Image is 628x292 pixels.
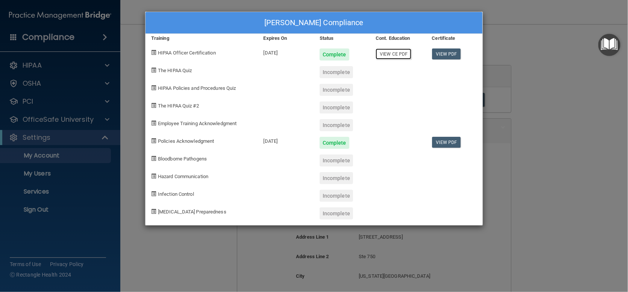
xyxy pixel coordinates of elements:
[158,156,207,162] span: Bloodborne Pathogens
[598,34,620,56] button: Open Resource Center
[158,68,192,73] span: The HIPAA Quiz
[158,174,208,179] span: Hazard Communication
[146,34,258,43] div: Training
[158,138,214,144] span: Policies Acknowledgment
[320,119,353,131] div: Incomplete
[320,190,353,202] div: Incomplete
[370,34,426,43] div: Cont. Education
[320,172,353,184] div: Incomplete
[320,207,353,219] div: Incomplete
[320,154,353,166] div: Incomplete
[258,34,314,43] div: Expires On
[376,48,411,59] a: View CE PDF
[320,66,353,78] div: Incomplete
[320,48,349,61] div: Complete
[426,34,482,43] div: Certificate
[432,48,461,59] a: View PDF
[158,121,237,126] span: Employee Training Acknowledgment
[320,84,353,96] div: Incomplete
[320,101,353,113] div: Incomplete
[258,131,314,149] div: [DATE]
[158,85,236,91] span: HIPAA Policies and Procedures Quiz
[320,137,349,149] div: Complete
[158,103,199,109] span: The HIPAA Quiz #2
[314,34,370,43] div: Status
[158,50,216,56] span: HIPAA Officer Certification
[146,12,482,34] div: [PERSON_NAME] Compliance
[158,191,194,197] span: Infection Control
[258,43,314,61] div: [DATE]
[158,209,226,215] span: [MEDICAL_DATA] Preparedness
[432,137,461,148] a: View PDF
